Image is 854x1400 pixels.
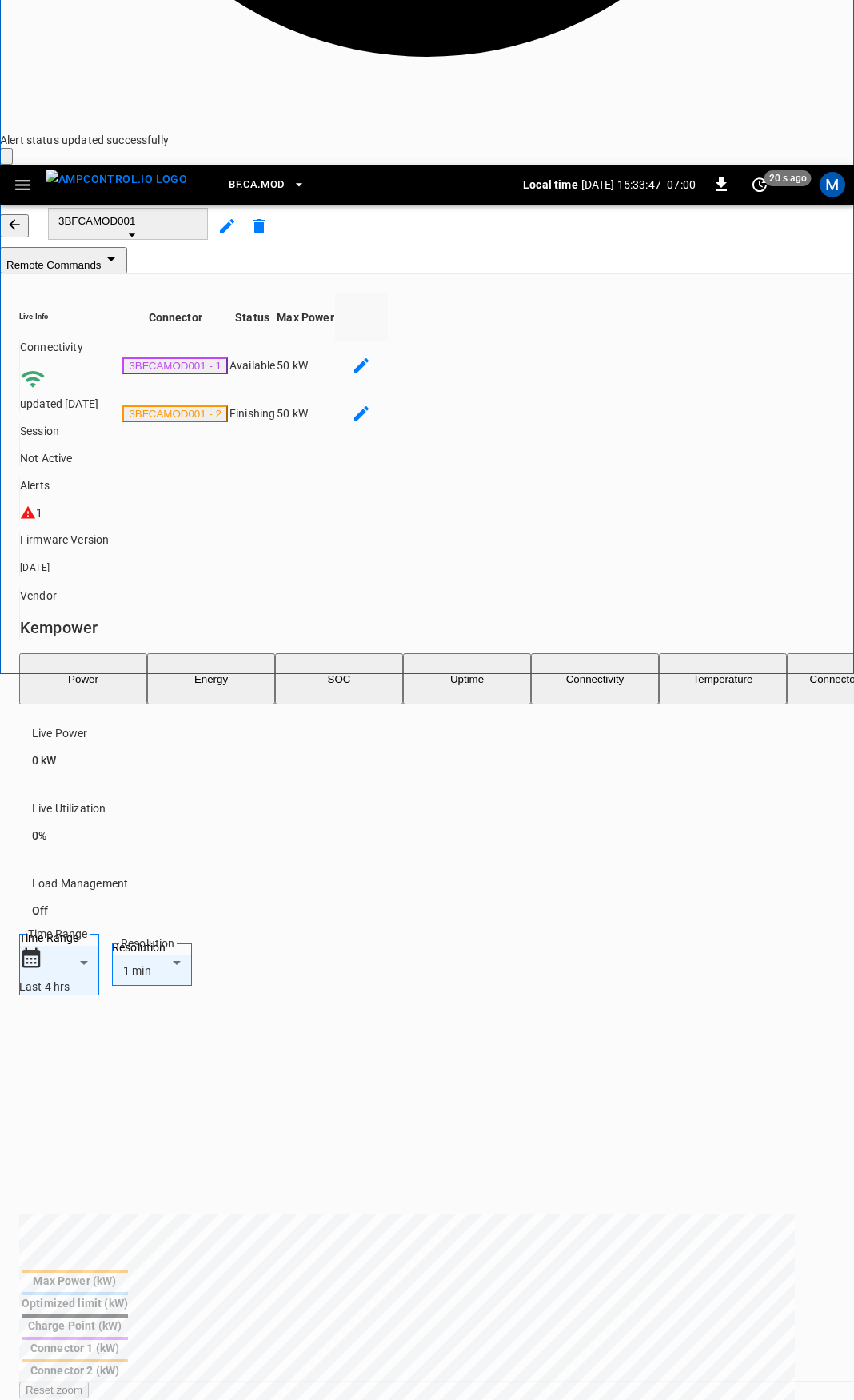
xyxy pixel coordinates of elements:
span: 20 s ago [764,170,812,186]
p: Session [20,423,109,439]
button: Uptime [403,653,531,704]
th: Connector [122,293,229,341]
p: Vendor [20,588,109,604]
button: Energy [147,653,275,704]
h6: Live Info [19,311,109,321]
p: [DATE] 15:33:47 -07:00 [581,177,696,193]
th: Max Power [276,293,334,341]
span: updated [DATE] [20,397,98,410]
button: menu [39,165,194,205]
button: SOC [275,653,403,704]
button: 3BFCAMOD001 [48,208,208,240]
p: Connectivity [20,339,109,355]
button: set refresh interval [747,172,772,197]
td: Finishing [229,389,276,437]
p: Alerts [20,477,109,493]
td: 50 kW [276,389,334,437]
div: profile-icon [820,172,845,197]
button: 3BFCAMOD001 - 1 [122,357,228,374]
button: BF.CA.MOD [222,170,311,201]
td: 50 kW [276,341,334,389]
p: Local time [523,177,578,193]
span: 3BFCAMOD001 [58,215,198,227]
img: ampcontrol.io logo [46,170,187,189]
div: 1 min [112,955,229,986]
p: Not Active [20,450,109,466]
span: BF.CA.MOD [229,176,284,194]
button: Temperature [659,653,787,704]
button: Connectivity [531,653,659,704]
td: Available [229,341,276,389]
button: 3BFCAMOD001 - 2 [122,405,228,422]
h6: Kempower [20,615,109,640]
div: Last 4 hrs [19,979,99,995]
p: Firmware Version [20,532,109,548]
table: connector table [122,293,387,437]
span: [DATE] [20,562,50,573]
button: Power [19,653,147,704]
div: 1 [36,505,42,521]
label: Time Range [19,930,99,946]
label: Resolution [112,939,192,955]
th: Status [229,293,276,341]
